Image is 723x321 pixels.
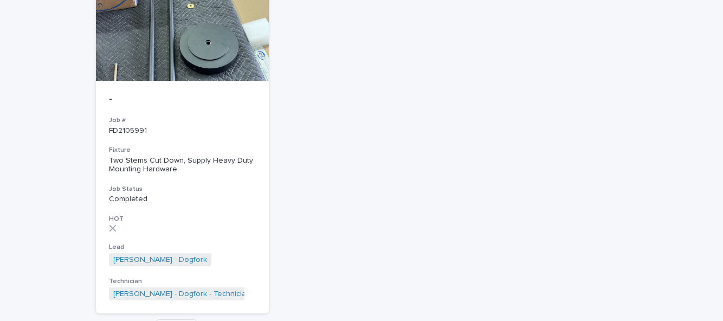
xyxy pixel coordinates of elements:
p: FD2105991 [109,126,256,136]
h3: HOT [109,215,256,223]
p: Completed [109,195,256,204]
div: Two Stems Cut Down, Supply Heavy Duty Mounting Hardware [109,156,256,175]
h3: Job # [109,116,256,125]
h3: Lead [109,243,256,252]
a: [PERSON_NAME] - Dogfork - Technician [113,290,250,299]
h3: Fixture [109,146,256,155]
h3: Job Status [109,185,256,194]
p: - [109,94,256,106]
h3: Technician [109,277,256,286]
a: [PERSON_NAME] - Dogfork [113,255,207,265]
